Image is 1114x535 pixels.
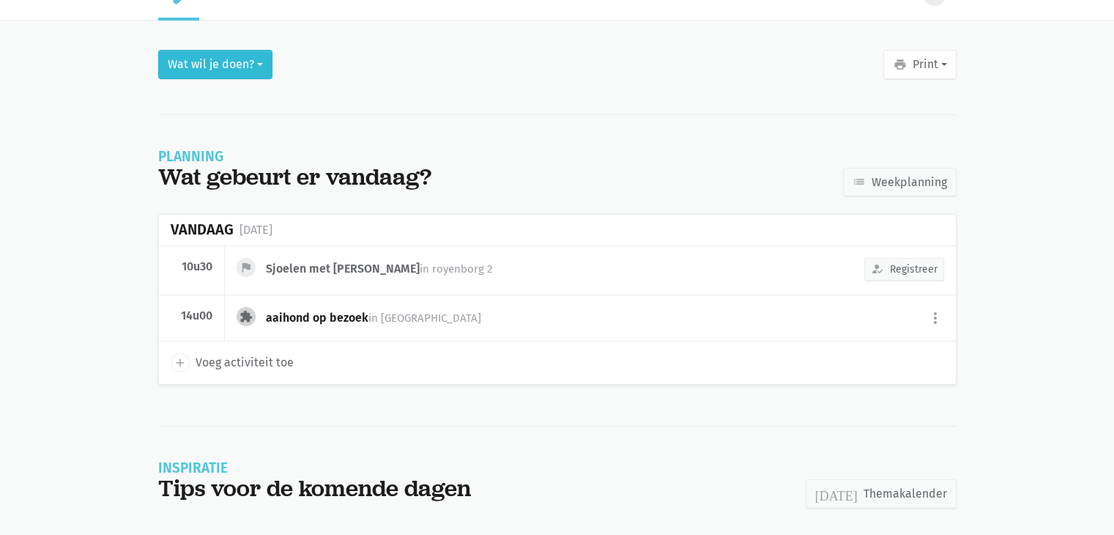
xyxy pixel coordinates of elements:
div: Vandaag [171,221,234,238]
i: [DATE] [815,487,858,501]
div: Sjoelen met [PERSON_NAME] [266,261,504,277]
span: Voeg activiteit toe [196,353,294,372]
a: Weekplanning [843,168,957,197]
i: print [893,58,906,71]
div: Planning [158,150,431,163]
span: in [GEOGRAPHIC_DATA] [368,311,481,325]
a: Themakalender [806,479,957,509]
div: Wat gebeurt er vandaag? [158,163,431,191]
div: Inspiratie [158,462,471,475]
span: in royenborg 2 [420,262,492,276]
i: extension [239,310,253,323]
i: list [853,175,866,188]
div: 10u30 [171,259,213,274]
button: Registreer [864,258,944,281]
div: [DATE] [239,221,272,240]
button: Wat wil je doen? [158,50,272,79]
i: add [174,356,187,369]
i: flag [239,261,253,274]
i: how_to_reg [871,262,884,276]
button: Print [883,50,956,79]
div: aaihond op bezoek [266,310,493,326]
div: Tips voor de komende dagen [158,475,471,502]
div: 14u00 [171,309,213,323]
a: add Voeg activiteit toe [171,353,294,372]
